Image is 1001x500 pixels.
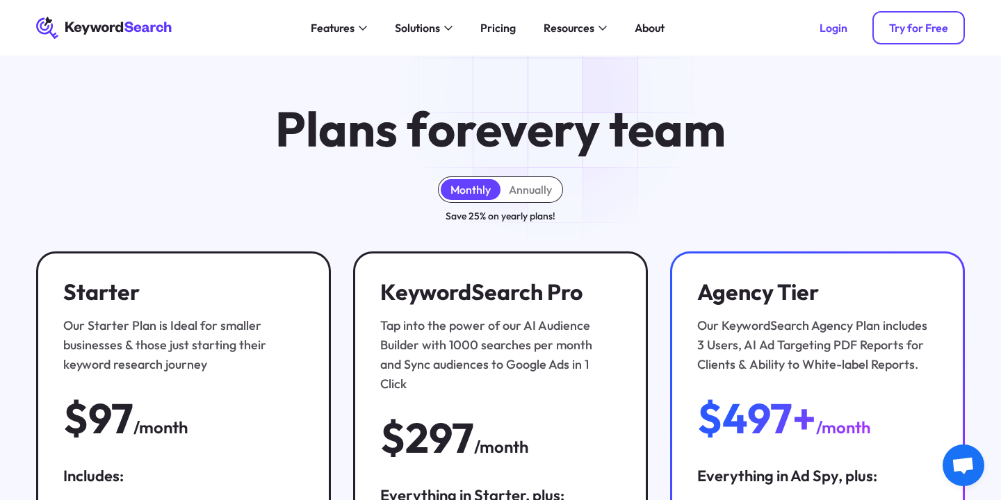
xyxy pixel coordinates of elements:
[820,21,847,35] div: Login
[626,17,673,39] a: About
[889,21,948,35] div: Try for Free
[63,397,133,441] div: $97
[697,316,931,374] div: Our KeywordSearch Agency Plan includes 3 Users, AI Ad Targeting PDF Reports for Clients & Ability...
[816,415,870,440] div: /month
[480,19,516,36] div: Pricing
[635,19,665,36] div: About
[872,11,965,44] a: Try for Free
[943,444,984,486] a: Open de chat
[380,416,474,460] div: $297
[133,415,188,440] div: /month
[446,208,555,224] div: Save 25% on yearly plans!
[475,98,726,159] span: every team
[509,183,552,197] div: Annually
[311,19,355,36] div: Features
[803,11,864,44] a: Login
[380,316,614,394] div: Tap into the power of our AI Audience Builder with 1000 searches per month and Sync audiences to ...
[450,183,491,197] div: Monthly
[544,19,594,36] div: Resources
[63,466,304,487] div: Includes:
[697,278,931,305] h3: Agency Tier
[275,103,726,154] h1: Plans for
[63,316,297,374] div: Our Starter Plan is Ideal for smaller businesses & those just starting their keyword research jou...
[380,278,614,305] h3: KeywordSearch Pro
[697,466,938,487] div: Everything in Ad Spy, plus:
[395,19,440,36] div: Solutions
[63,278,297,305] h3: Starter
[472,17,524,39] a: Pricing
[697,397,816,441] div: $497+
[474,434,528,460] div: /month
